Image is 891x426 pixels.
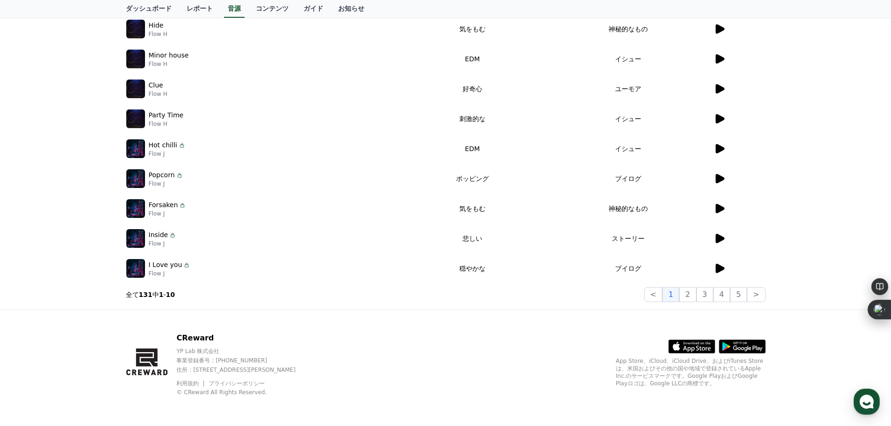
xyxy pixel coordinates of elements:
strong: 131 [139,291,152,298]
button: 4 [713,287,730,302]
p: CReward [176,332,311,344]
img: music [126,109,145,128]
img: music [126,50,145,68]
a: Settings [121,296,180,320]
a: Home [3,296,62,320]
p: Flow J [149,210,187,217]
p: I Love you [149,260,182,270]
p: Inside [149,230,168,240]
img: music [126,229,145,248]
td: ブイログ [543,253,713,283]
button: 1 [662,287,679,302]
a: Messages [62,296,121,320]
td: ユーモア [543,74,713,104]
p: Hide [149,21,164,30]
td: 神秘的なもの [543,14,713,44]
td: 穏やかな [401,253,543,283]
button: > [747,287,765,302]
button: 3 [696,287,713,302]
td: ポッピング [401,164,543,194]
td: 気をもむ [401,14,543,44]
p: 住所 : [STREET_ADDRESS][PERSON_NAME] [176,366,311,374]
p: Hot chilli [149,140,177,150]
button: 5 [730,287,747,302]
p: Flow J [149,180,183,188]
strong: 10 [166,291,175,298]
td: ストーリー [543,224,713,253]
p: YP Lab 株式会社 [176,347,311,355]
p: 事業登録番号 : [PHONE_NUMBER] [176,357,311,364]
img: music [126,20,145,38]
a: プライバシーポリシー [209,380,265,387]
p: Flow J [149,150,186,158]
td: EDM [401,134,543,164]
a: 利用規約 [176,380,206,387]
img: music [126,199,145,218]
p: Flow H [149,90,167,98]
span: Messages [78,311,105,318]
td: イシュー [543,134,713,164]
p: Popcorn [149,170,175,180]
p: Flow H [149,60,189,68]
p: App Store、iCloud、iCloud Drive、およびiTunes Storeは、米国およびその他の国や地域で登録されているApple Inc.のサービスマークです。Google P... [616,357,766,387]
p: © CReward All Rights Reserved. [176,389,311,396]
p: Flow J [149,270,191,277]
img: music [126,259,145,278]
img: music [126,139,145,158]
span: Settings [138,310,161,318]
td: 刺激的な [401,104,543,134]
td: ブイログ [543,164,713,194]
p: Flow H [149,120,184,128]
p: Flow H [149,30,167,38]
p: Forsaken [149,200,178,210]
td: イシュー [543,104,713,134]
td: 神秘的なもの [543,194,713,224]
p: Minor house [149,51,189,60]
img: music [126,79,145,98]
span: Home [24,310,40,318]
button: < [644,287,662,302]
img: music [126,169,145,188]
button: 2 [679,287,696,302]
td: 好奇心 [401,74,543,104]
td: イシュー [543,44,713,74]
td: 悲しい [401,224,543,253]
p: 全て 中 - [126,290,175,299]
p: Party Time [149,110,184,120]
p: Clue [149,80,163,90]
td: EDM [401,44,543,74]
p: Flow J [149,240,177,247]
strong: 1 [159,291,164,298]
td: 気をもむ [401,194,543,224]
